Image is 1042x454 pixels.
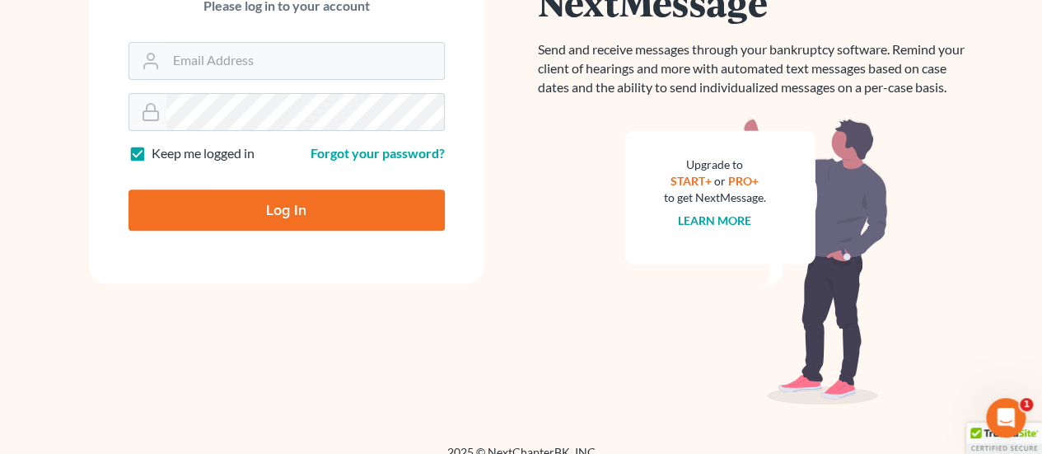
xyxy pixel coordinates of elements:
[671,174,712,188] a: START+
[966,423,1042,454] div: TrustedSite Certified
[166,43,444,79] input: Email Address
[624,117,888,405] img: nextmessage_bg-59042aed3d76b12b5cd301f8e5b87938c9018125f34e5fa2b7a6b67550977c72.svg
[678,213,751,227] a: Learn more
[714,174,726,188] span: or
[664,157,766,173] div: Upgrade to
[986,398,1026,438] iframe: Intercom live chat
[1020,398,1033,411] span: 1
[311,145,445,161] a: Forgot your password?
[728,174,759,188] a: PRO+
[664,190,766,206] div: to get NextMessage.
[152,144,255,163] label: Keep me logged in
[128,190,445,231] input: Log In
[538,40,974,97] p: Send and receive messages through your bankruptcy software. Remind your client of hearings and mo...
